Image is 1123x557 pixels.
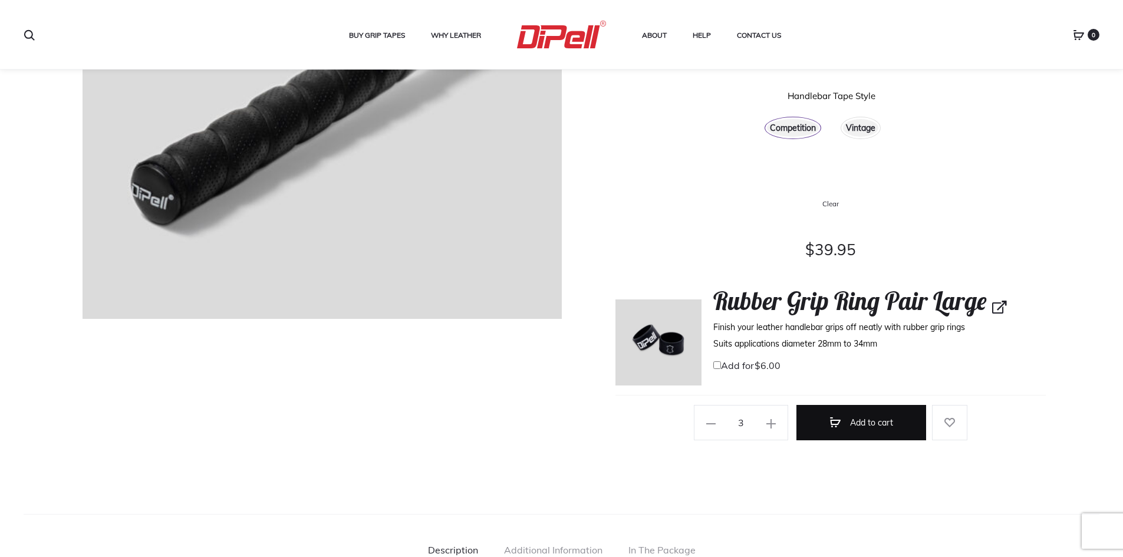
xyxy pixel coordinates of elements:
a: About [642,28,667,43]
button: Add to cart [796,405,926,440]
a: Help [693,28,711,43]
iframe: PayPal [615,476,1046,508]
label: Add for [713,359,781,370]
a: Add to wishlist [932,405,967,440]
bdi: 39.95 [805,240,856,259]
p: Finish your leather handlebar grips off neatly with rubber grip rings Suits applications diameter... [713,319,1046,358]
img: Dipell-Upgrades-BandsSmall-150-Paul Osta [615,299,702,385]
span: $ [805,240,815,259]
span: 0 [1088,29,1099,41]
label: Handlebar Tape Style [788,91,875,100]
span: Rubber Grip Ring Pair Large [713,285,986,317]
a: Clear [615,197,1046,210]
span: Competition [770,120,816,136]
input: Qty [722,410,760,436]
span: $ [755,360,760,371]
bdi: 6.00 [755,360,780,371]
a: Contact Us [737,28,781,43]
a: 0 [1073,29,1085,40]
a: Why Leather [431,28,481,43]
a: Buy Grip Tapes [349,28,405,43]
input: Add for$6.00 [713,361,721,369]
